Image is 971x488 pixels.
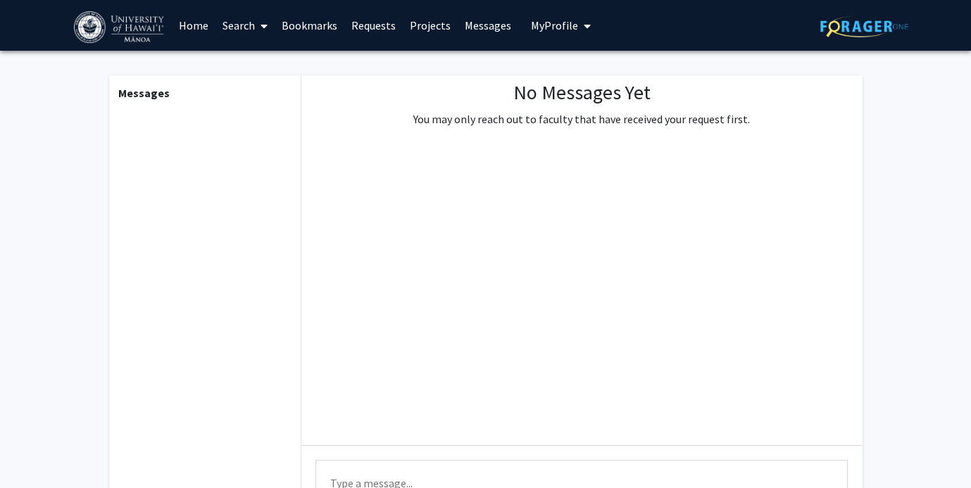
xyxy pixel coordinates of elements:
[413,111,750,127] p: You may only reach out to faculty that have received your request first.
[820,15,908,37] img: ForagerOne Logo
[118,86,170,100] b: Messages
[11,425,60,477] iframe: Chat
[458,1,518,50] a: Messages
[531,18,578,32] span: My Profile
[344,1,403,50] a: Requests
[413,81,750,105] h1: No Messages Yet
[215,1,275,50] a: Search
[403,1,458,50] a: Projects
[74,11,167,43] img: University of Hawaiʻi at Mānoa Logo
[275,1,344,50] a: Bookmarks
[172,1,215,50] a: Home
